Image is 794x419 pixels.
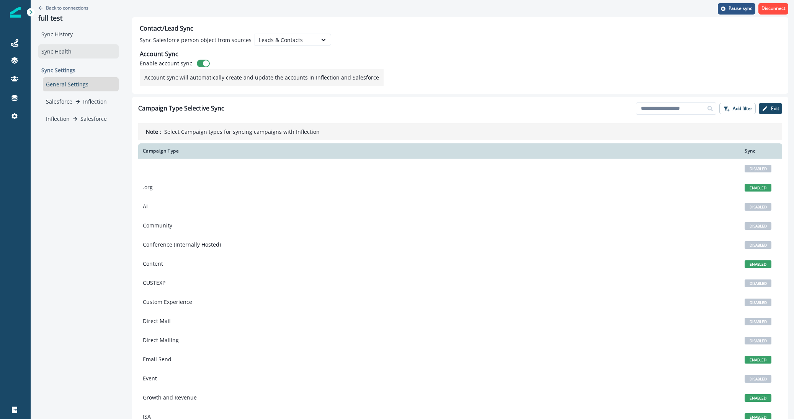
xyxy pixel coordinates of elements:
[38,63,119,77] p: Sync Settings
[46,115,70,123] p: Inflection
[143,148,735,154] div: Campaign Type
[259,36,313,44] div: Leads & Contacts
[745,203,771,211] span: DISABLED
[138,312,740,331] td: Direct Mail
[745,184,771,192] span: ENABLED
[140,25,193,32] h2: Contact/Lead Sync
[46,97,72,106] p: Salesforce
[38,44,119,58] div: Sync Health
[719,103,756,114] button: Add filter
[138,105,224,112] h1: Campaign Type Selective Sync
[745,165,771,172] span: DISABLED
[138,235,740,254] td: Conference (Internally Hosted)
[140,59,192,67] p: Enable account sync
[745,260,771,268] span: ENABLED
[745,356,771,364] span: ENABLED
[164,128,320,136] p: Select Campaign types for syncing campaigns with Inflection
[138,216,740,235] td: Community
[138,197,740,216] td: AI
[718,3,755,15] button: Pause sync
[138,254,740,273] td: Content
[38,14,119,23] p: full test
[759,103,782,114] button: Edit
[43,77,119,91] div: General Settings
[140,50,178,58] h2: Account Sync
[733,106,752,111] p: Add filter
[138,350,740,369] td: Email Send
[138,331,740,350] td: Direct Mailing
[138,273,740,292] td: CUSTEXP
[146,128,161,136] p: Note :
[771,106,779,111] p: Edit
[745,299,771,306] span: DISABLED
[758,3,788,15] button: Disconnect
[140,36,252,44] p: Sync Salesforce person object from sources
[38,5,88,11] button: Go back
[138,388,740,407] td: Growth and Revenue
[745,148,778,154] div: Sync
[10,7,21,18] img: Inflection
[144,73,379,81] p: Account sync will automatically create and update the accounts in Inflection and Salesforce
[80,115,107,123] p: Salesforce
[761,6,785,11] p: Disconnect
[729,6,752,11] p: Pause sync
[138,292,740,312] td: Custom Experience
[745,318,771,325] span: DISABLED
[83,97,107,106] p: Inflection
[745,279,771,287] span: DISABLED
[46,5,88,11] p: Back to connections
[38,27,119,41] div: Sync History
[138,369,740,388] td: Event
[745,375,771,383] span: DISABLED
[745,394,771,402] span: ENABLED
[745,337,771,344] span: DISABLED
[745,241,771,249] span: DISABLED
[138,178,740,197] td: .org
[745,222,771,230] span: DISABLED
